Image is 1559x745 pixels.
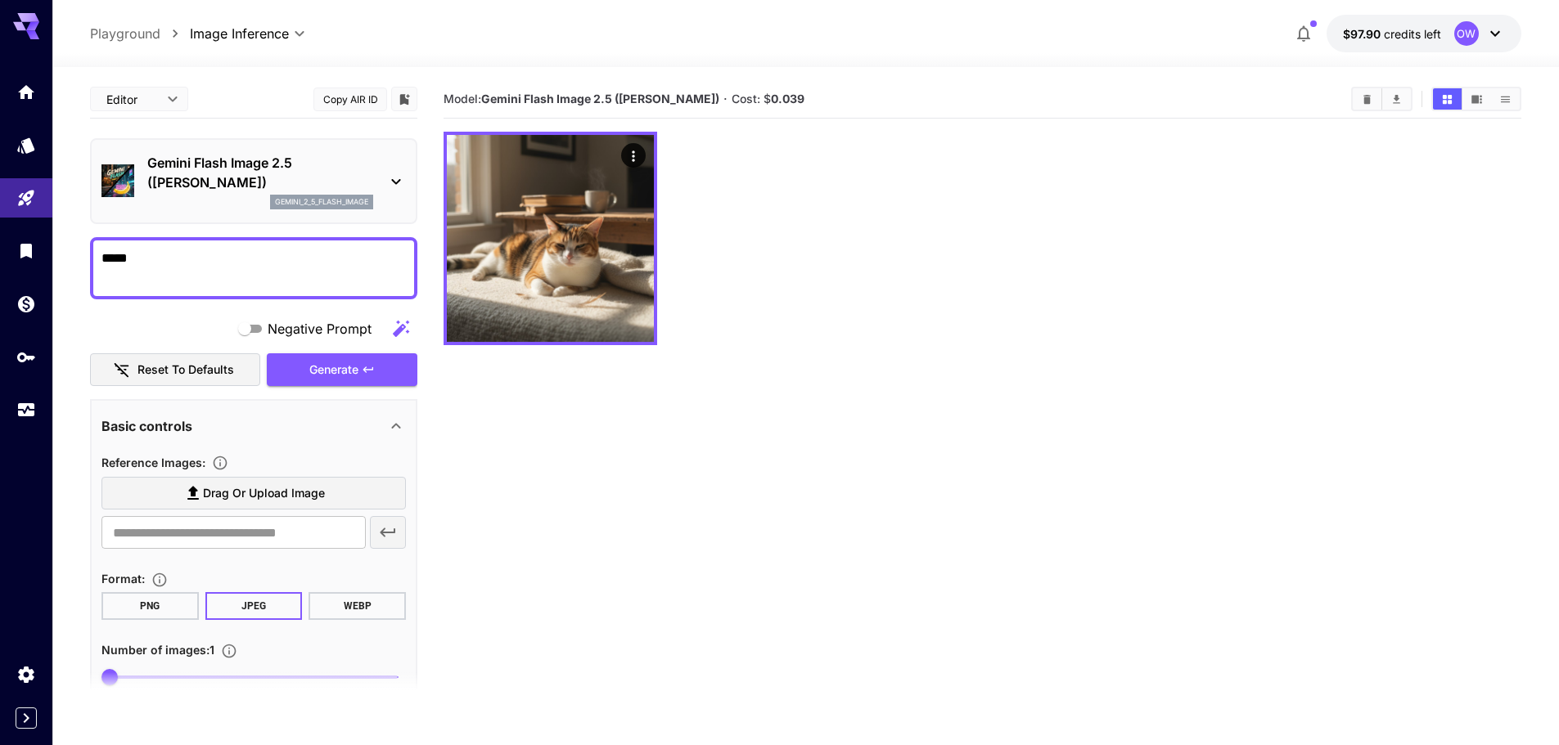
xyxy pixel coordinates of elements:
label: Drag or upload image [101,477,406,510]
img: 9k= [447,135,654,342]
button: PNG [101,592,199,620]
button: Generate [267,353,417,387]
b: 0.039 [771,92,804,105]
b: Gemini Flash Image 2.5 ([PERSON_NAME]) [481,92,719,105]
span: Negative Prompt [268,319,372,339]
p: · [723,89,728,109]
div: Gemini Flash Image 2.5 ([PERSON_NAME])gemini_2_5_flash_image [101,146,406,216]
span: Number of images : 1 [101,643,214,657]
p: Basic controls [101,416,192,436]
span: $97.90 [1343,27,1384,41]
button: Show media in grid view [1433,88,1462,110]
div: Home [16,82,36,102]
p: gemini_2_5_flash_image [275,196,368,208]
button: JPEG [205,592,303,620]
button: Show media in video view [1462,88,1491,110]
span: Model: [444,92,719,105]
span: Reference Images : [101,456,205,469]
button: Clear All [1353,88,1381,110]
div: Settings [16,664,36,684]
a: Playground [90,24,160,43]
button: Download All [1382,88,1411,110]
button: $97.89811OW [1327,15,1521,52]
button: Show media in list view [1491,88,1520,110]
span: Format : [101,572,145,586]
div: Basic controls [101,406,406,446]
button: Choose the file format for the output image. [145,572,174,588]
div: Models [16,135,36,155]
button: Copy AIR ID [313,88,387,111]
span: credits left [1384,27,1441,41]
button: WEBP [309,592,406,620]
span: Image Inference [190,24,289,43]
div: API Keys [16,347,36,367]
div: Actions [621,143,646,168]
div: $97.89811 [1343,25,1441,43]
div: Show media in grid viewShow media in video viewShow media in list view [1431,87,1521,111]
button: Reset to defaults [90,353,260,387]
div: Library [16,240,36,261]
div: Wallet [16,294,36,314]
div: Usage [16,400,36,420]
div: OW [1454,21,1479,46]
span: Drag or upload image [203,483,325,504]
button: Upload a reference image to guide the result. This is needed for Image-to-Image or Inpainting. Su... [205,455,235,471]
div: Playground [16,188,36,209]
p: Gemini Flash Image 2.5 ([PERSON_NAME]) [147,153,373,192]
span: Generate [309,360,358,380]
span: Editor [106,91,157,108]
span: Cost: $ [732,92,804,105]
nav: breadcrumb [90,24,190,43]
div: Clear AllDownload All [1351,87,1413,111]
button: Expand sidebar [16,707,37,729]
button: Specify how many images to generate in a single request. Each image generation will be charged se... [214,643,244,659]
button: Add to library [397,89,412,109]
